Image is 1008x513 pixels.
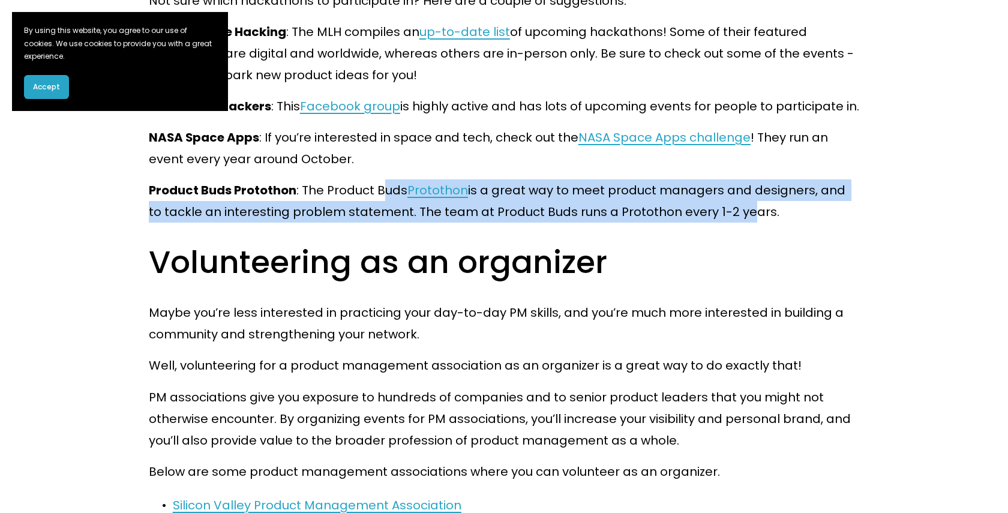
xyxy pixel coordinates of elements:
p: : This is highly active and has lots of upcoming events for people to participate in. [149,95,859,117]
span: Accept [33,82,60,92]
p: : If you’re interested in space and tech, check out the ! They run an event every year around Oct... [149,127,859,170]
p: Below are some product management associations where you can volunteer as an organizer. [149,461,859,482]
section: Cookie banner [12,12,228,111]
strong: Product Buds Protothon [149,182,296,199]
strong: NASA Space Apps [149,129,259,146]
p: Well, volunteering for a product management association as an organizer is a great way to do exac... [149,355,859,376]
p: : The MLH compiles an of upcoming hackathons! Some of their featured hackathons are digital and w... [149,21,859,86]
a: NASA Space Apps challenge [578,129,751,146]
a: Facebook group [300,98,400,115]
p: Maybe you’re less interested in practicing your day-to-day PM skills, and you’re much more intere... [149,302,859,345]
h2: Volunteering as an organizer [149,242,859,283]
a: Protothon [407,182,468,199]
a: up-to-date list [419,23,510,40]
p: : The Product Buds is a great way to meet product managers and designers, and to tackle an intere... [149,179,859,223]
p: PM associations give you exposure to hundreds of companies and to senior product leaders that you... [149,386,859,451]
p: By using this website, you agree to our use of cookies. We use cookies to provide you with a grea... [24,24,216,63]
button: Accept [24,75,69,99]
